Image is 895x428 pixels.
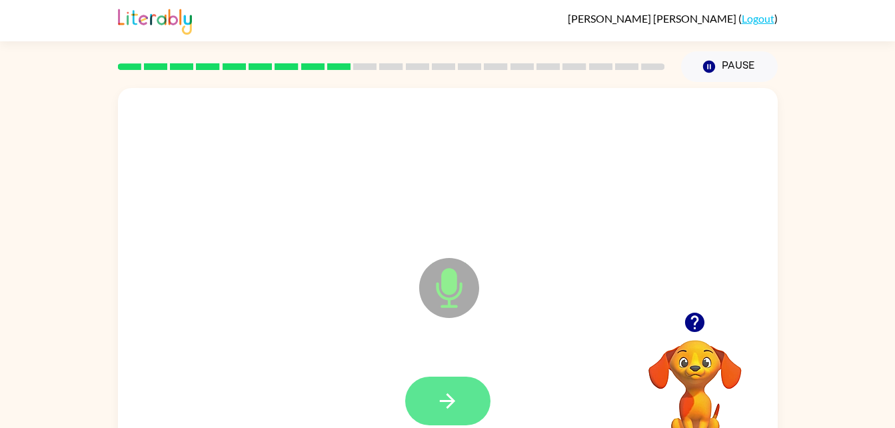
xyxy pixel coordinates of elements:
div: ( ) [568,12,778,25]
a: Logout [742,12,774,25]
span: [PERSON_NAME] [PERSON_NAME] [568,12,738,25]
img: Literably [118,5,192,35]
button: Pause [681,51,778,82]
